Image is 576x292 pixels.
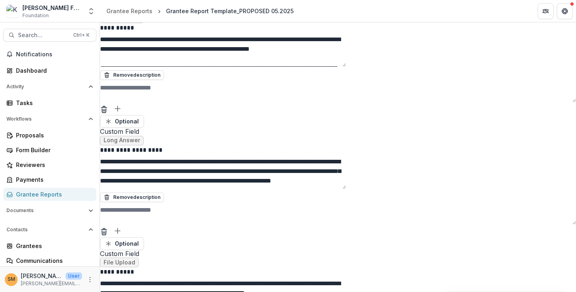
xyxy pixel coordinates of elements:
div: Tasks [16,99,90,107]
a: Reviewers [3,158,96,171]
button: Get Help [557,3,573,19]
p: [PERSON_NAME][EMAIL_ADDRESS][PERSON_NAME][DOMAIN_NAME] [21,280,82,287]
button: Notifications [3,48,96,61]
button: Open entity switcher [86,3,97,19]
a: Payments [3,173,96,186]
nav: breadcrumb [103,5,297,17]
a: Grantees [3,239,96,252]
span: Search... [18,32,68,39]
a: Grantee Reports [103,5,156,17]
a: Dashboard [3,64,96,77]
span: Custom Field [100,250,576,258]
div: Reviewers [16,161,90,169]
button: Required [100,237,144,250]
button: Partners [538,3,554,19]
div: Subina Mahal [8,277,15,282]
div: Grantee Reports [16,190,90,199]
span: Documents [6,208,85,213]
div: Grantee Reports [106,7,152,15]
button: Open Workflows [3,113,96,125]
span: File Upload [104,259,135,266]
button: Removedescription [100,70,164,80]
p: [PERSON_NAME] [21,272,62,280]
a: Grantee Reports [3,188,96,201]
button: Open Activity [3,80,96,93]
span: Custom Field [100,128,576,135]
span: Foundation [22,12,49,19]
div: Grantees [16,242,90,250]
button: Delete field [100,104,108,113]
a: Form Builder [3,143,96,157]
span: Notifications [16,51,93,58]
button: Add field [111,102,124,115]
div: Communications [16,256,90,265]
div: Proposals [16,131,90,139]
div: Form Builder [16,146,90,154]
button: Open Documents [3,204,96,217]
a: Tasks [3,96,96,109]
div: Grantee Report Template_PROPOSED 05.2025 [166,7,294,15]
button: Search... [3,29,96,42]
div: Payments [16,175,90,184]
span: Workflows [6,116,85,122]
p: User [66,272,82,280]
a: Proposals [3,129,96,142]
div: Ctrl + K [72,31,91,40]
button: Removedescription [100,193,164,202]
a: Communications [3,254,96,267]
img: Kapor Foundation [6,5,19,18]
span: Long Answer [104,137,140,144]
button: Add field [111,224,124,237]
span: Activity [6,84,85,89]
button: More [85,275,95,284]
span: Contacts [6,227,85,232]
div: Dashboard [16,66,90,75]
button: Open Contacts [3,223,96,236]
div: [PERSON_NAME] Foundation [22,4,82,12]
button: Delete field [100,226,108,236]
button: Required [100,115,144,128]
